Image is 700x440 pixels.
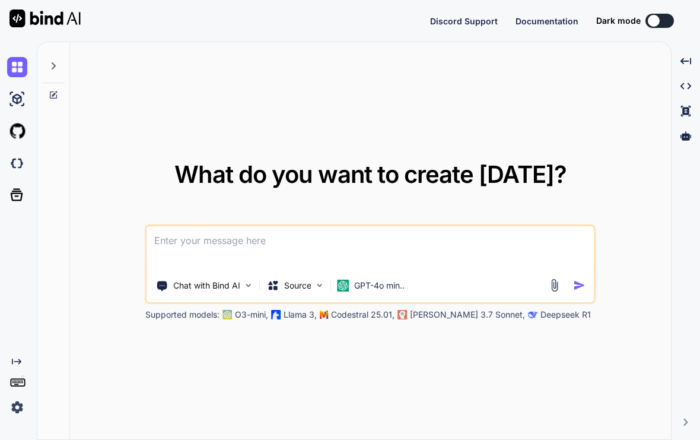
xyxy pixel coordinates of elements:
[516,16,578,26] span: Documentation
[331,309,394,321] p: Codestral 25.01,
[430,16,498,26] span: Discord Support
[354,280,405,292] p: GPT-4o min..
[174,160,567,189] span: What do you want to create [DATE]?
[398,310,408,319] img: claude
[7,57,27,77] img: chat
[410,309,525,321] p: [PERSON_NAME] 3.7 Sonnet,
[244,280,254,290] img: Pick Tools
[284,280,311,292] p: Source
[7,121,27,141] img: githubLight
[7,89,27,109] img: ai-studio
[173,280,240,292] p: Chat with Bind AI
[7,153,27,173] img: darkCloudIdeIcon
[7,397,27,417] img: settings
[235,309,268,321] p: O3-mini,
[320,311,329,319] img: Mistral-AI
[596,15,641,27] span: Dark mode
[272,310,281,319] img: Llama2
[284,309,317,321] p: Llama 3,
[529,310,538,319] img: claude
[338,280,349,292] img: GPT-4o mini
[540,309,591,321] p: Deepseek R1
[145,309,219,321] p: Supported models:
[9,10,81,27] img: Bind AI
[548,278,561,292] img: attachment
[573,279,586,292] img: icon
[430,15,498,27] button: Discord Support
[315,280,325,290] img: Pick Models
[223,310,233,319] img: GPT-4
[516,15,578,27] button: Documentation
